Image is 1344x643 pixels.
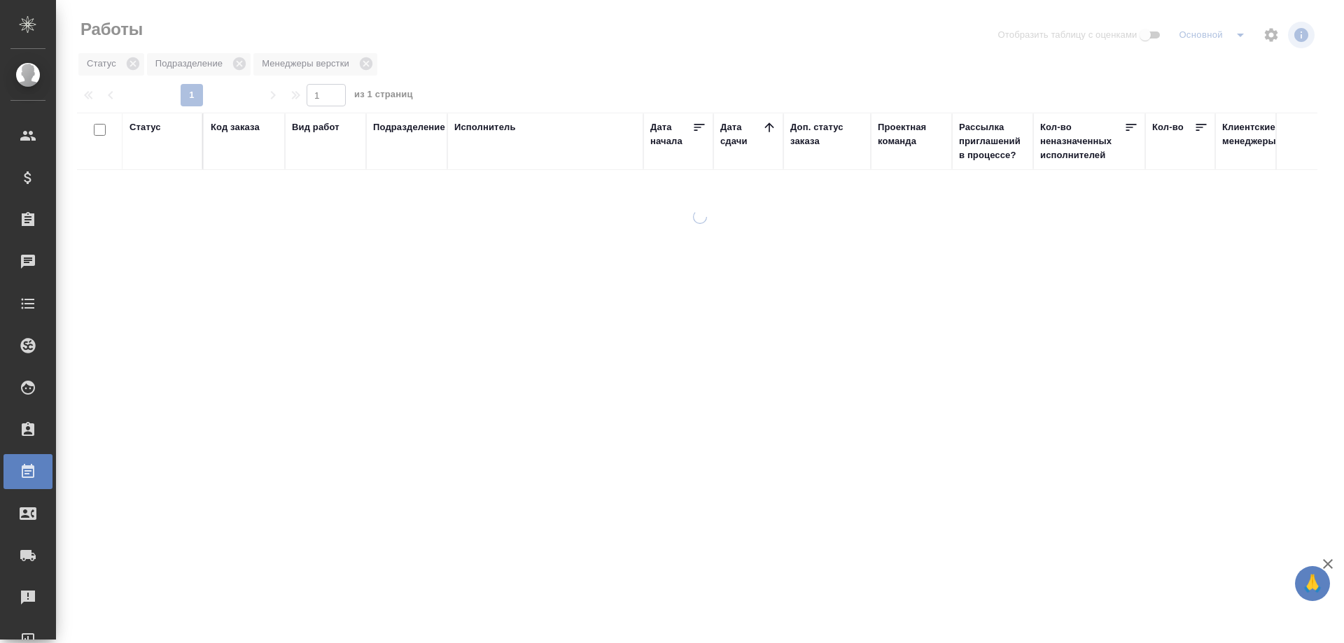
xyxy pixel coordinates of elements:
[1152,120,1184,134] div: Кол-во
[650,120,692,148] div: Дата начала
[1295,566,1330,601] button: 🙏
[1040,120,1124,162] div: Кол-во неназначенных исполнителей
[373,120,445,134] div: Подразделение
[720,120,762,148] div: Дата сдачи
[959,120,1026,162] div: Рассылка приглашений в процессе?
[454,120,516,134] div: Исполнитель
[878,120,945,148] div: Проектная команда
[129,120,161,134] div: Статус
[292,120,339,134] div: Вид работ
[1222,120,1289,148] div: Клиентские менеджеры
[1301,569,1324,598] span: 🙏
[790,120,864,148] div: Доп. статус заказа
[211,120,260,134] div: Код заказа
